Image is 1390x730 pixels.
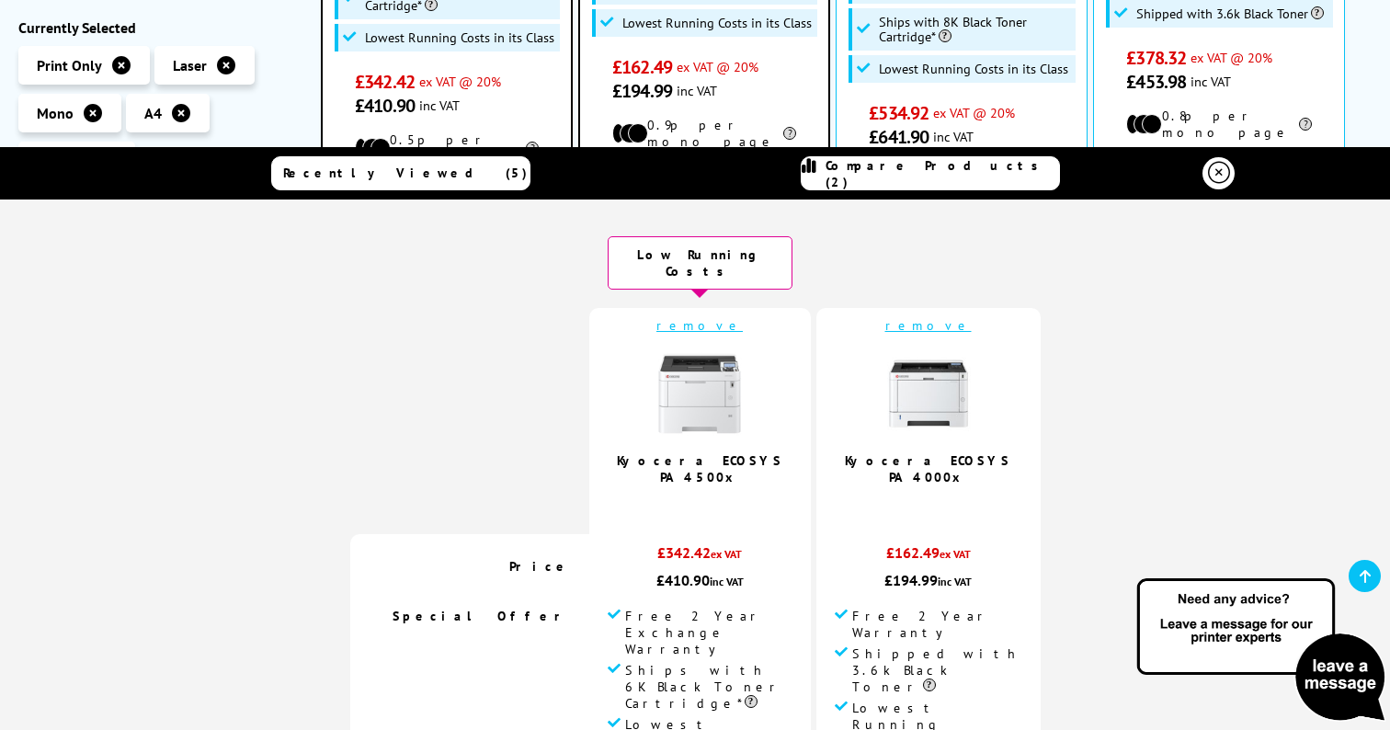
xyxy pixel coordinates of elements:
span: inc VAT [938,575,972,588]
span: Free 2 Year Warranty [852,608,1022,641]
span: Lowest Running Costs in its Class [879,62,1068,76]
span: Mono [37,104,74,122]
li: 0.9p per mono page [612,117,796,150]
span: ex VAT @ 20% [1191,49,1272,66]
span: ex VAT @ 20% [419,73,501,90]
img: Open Live Chat window [1133,576,1390,726]
a: Kyocera ECOSYS PA4000x [845,452,1011,485]
span: 4.9 [912,495,934,516]
span: Special Offer [393,608,571,624]
span: inc VAT [677,82,717,99]
span: Price [509,558,571,575]
span: £453.98 [1126,70,1186,94]
span: £410.90 [355,94,415,118]
span: A4 [144,104,162,122]
span: 4.9 [684,495,706,516]
span: £194.99 [612,79,672,103]
img: kyocera-pa4000x-front-small.jpg [883,348,974,439]
span: £534.92 [869,101,929,125]
a: Recently Viewed (5) [271,156,530,190]
a: remove [656,317,743,334]
span: ex VAT [711,547,742,561]
span: Shipped with 3.6k Black Toner [852,645,1022,695]
span: / 5 [706,495,725,516]
span: Lowest Running Costs in its Class [622,16,812,30]
span: Lowest Running Costs in its Class [365,30,554,45]
li: 0.5p per mono page [355,131,539,165]
span: Compare Products (2) [826,157,1059,190]
span: Shipped with 3.6k Black Toner [1136,6,1324,21]
div: £410.90 [608,571,792,589]
span: inc VAT [710,575,744,588]
div: £194.99 [835,571,1022,589]
div: £342.42 [608,543,792,571]
span: ex VAT @ 20% [933,104,1015,121]
a: Kyocera ECOSYS PA4500x [617,452,783,485]
span: £641.90 [869,125,929,149]
a: Compare Products (2) [801,156,1060,190]
img: Kyocera-ECOSYS-PA4500x-Front-Main-Small.jpg [654,348,746,439]
span: £162.49 [612,55,672,79]
div: Low Running Costs [608,236,792,290]
a: remove [885,317,972,334]
div: Currently Selected [18,18,302,37]
span: inc VAT [1191,73,1231,90]
span: Ships with 6K Black Toner Cartridge* [625,662,792,712]
span: Free 2 Year Exchange Warranty [625,608,792,657]
span: ex VAT [940,547,971,561]
div: £162.49 [835,543,1022,571]
span: Recently Viewed (5) [283,165,528,181]
span: Laser [173,56,207,74]
span: ex VAT @ 20% [677,58,758,75]
span: Ships with 8K Black Toner Cartridge* [879,15,1071,44]
span: Print Only [37,56,102,74]
span: inc VAT [419,97,460,114]
span: £378.32 [1126,46,1186,70]
li: 0.8p per mono page [1126,108,1312,141]
span: / 5 [934,495,953,516]
span: inc VAT [933,128,974,145]
span: £342.42 [355,70,415,94]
